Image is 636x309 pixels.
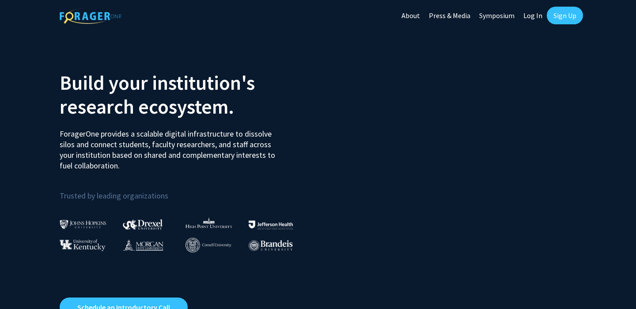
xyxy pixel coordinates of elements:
img: Cornell University [185,238,231,252]
img: ForagerOne Logo [60,8,121,24]
h2: Build your institution's research ecosystem. [60,71,311,118]
p: ForagerOne provides a scalable digital infrastructure to dissolve silos and connect students, fac... [60,122,281,171]
img: Thomas Jefferson University [249,221,293,229]
img: Johns Hopkins University [60,220,106,229]
img: High Point University [185,217,232,228]
a: Sign Up [547,7,583,24]
img: Brandeis University [249,240,293,251]
img: University of Kentucky [60,239,106,251]
p: Trusted by leading organizations [60,178,311,202]
img: Morgan State University [123,239,163,251]
img: Drexel University [123,219,163,229]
